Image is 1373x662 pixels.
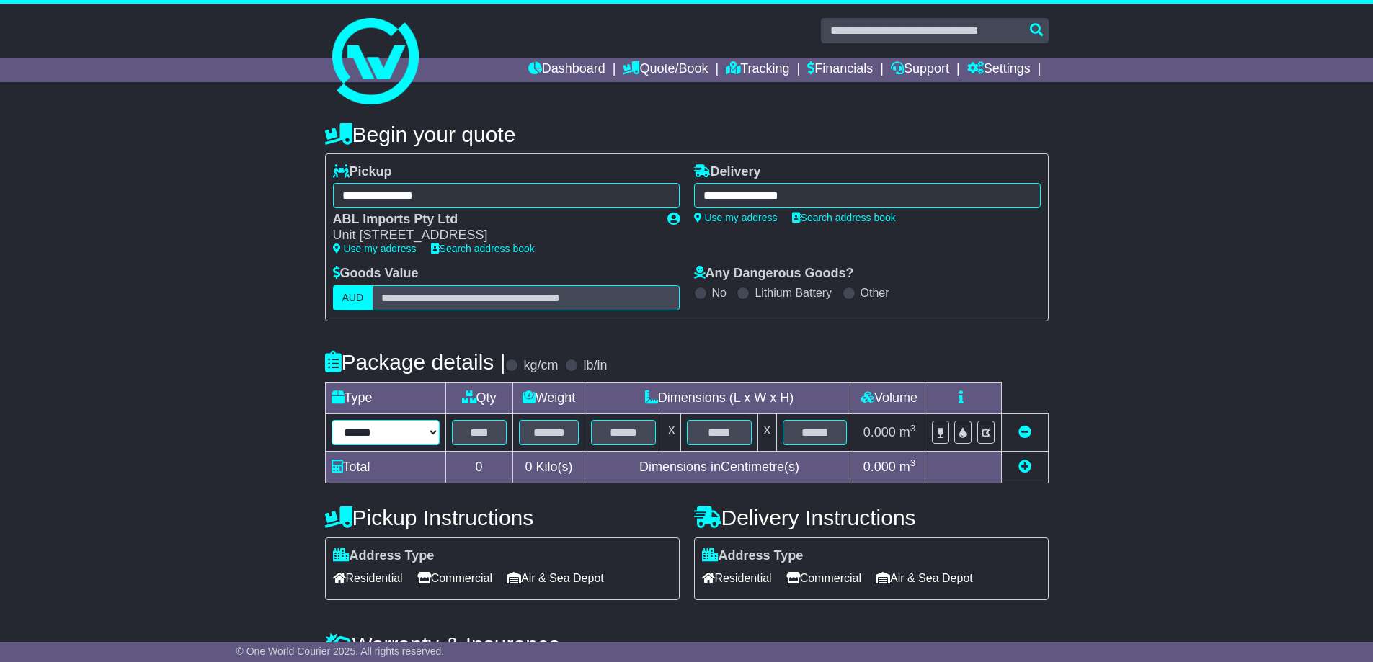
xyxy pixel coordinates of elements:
div: Unit [STREET_ADDRESS] [333,228,653,243]
a: Add new item [1018,460,1031,474]
label: No [712,286,727,300]
a: Search address book [792,212,896,223]
h4: Warranty & Insurance [325,632,1049,656]
td: Volume [853,382,925,413]
label: Other [861,286,889,300]
label: AUD [333,285,373,310]
label: Address Type [702,548,804,564]
a: Dashboard [528,58,605,82]
label: Address Type [333,548,435,564]
td: Type [325,382,445,413]
h4: Delivery Instructions [694,506,1049,529]
span: 0.000 [863,460,896,474]
td: Total [325,451,445,483]
span: Commercial [786,567,861,589]
a: Quote/Book [623,58,708,82]
td: Qty [445,382,512,413]
h4: Begin your quote [325,122,1049,146]
span: Air & Sea Depot [507,567,604,589]
h4: Pickup Instructions [325,506,680,529]
sup: 3 [910,423,916,434]
label: lb/in [583,358,607,374]
span: Commercial [417,567,492,589]
span: 0 [525,460,532,474]
span: Air & Sea Depot [876,567,973,589]
label: Goods Value [333,266,419,282]
td: Kilo(s) [512,451,585,483]
td: x [662,413,681,451]
td: Dimensions (L x W x H) [585,382,853,413]
a: Settings [967,58,1031,82]
a: Remove this item [1018,425,1031,439]
a: Support [891,58,949,82]
h4: Package details | [325,350,506,374]
a: Search address book [431,243,535,254]
span: © One World Courier 2025. All rights reserved. [236,645,445,657]
td: 0 [445,451,512,483]
td: Weight [512,382,585,413]
sup: 3 [910,457,916,468]
a: Use my address [694,212,778,223]
a: Use my address [333,243,417,254]
a: Tracking [726,58,789,82]
span: 0.000 [863,425,896,439]
span: Residential [333,567,403,589]
label: kg/cm [523,358,558,374]
td: x [757,413,776,451]
div: ABL Imports Pty Ltd [333,212,653,228]
label: Lithium Battery [755,286,832,300]
td: Dimensions in Centimetre(s) [585,451,853,483]
span: m [899,460,916,474]
span: m [899,425,916,439]
a: Financials [807,58,873,82]
label: Any Dangerous Goods? [694,266,854,282]
span: Residential [702,567,772,589]
label: Delivery [694,164,761,180]
label: Pickup [333,164,392,180]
